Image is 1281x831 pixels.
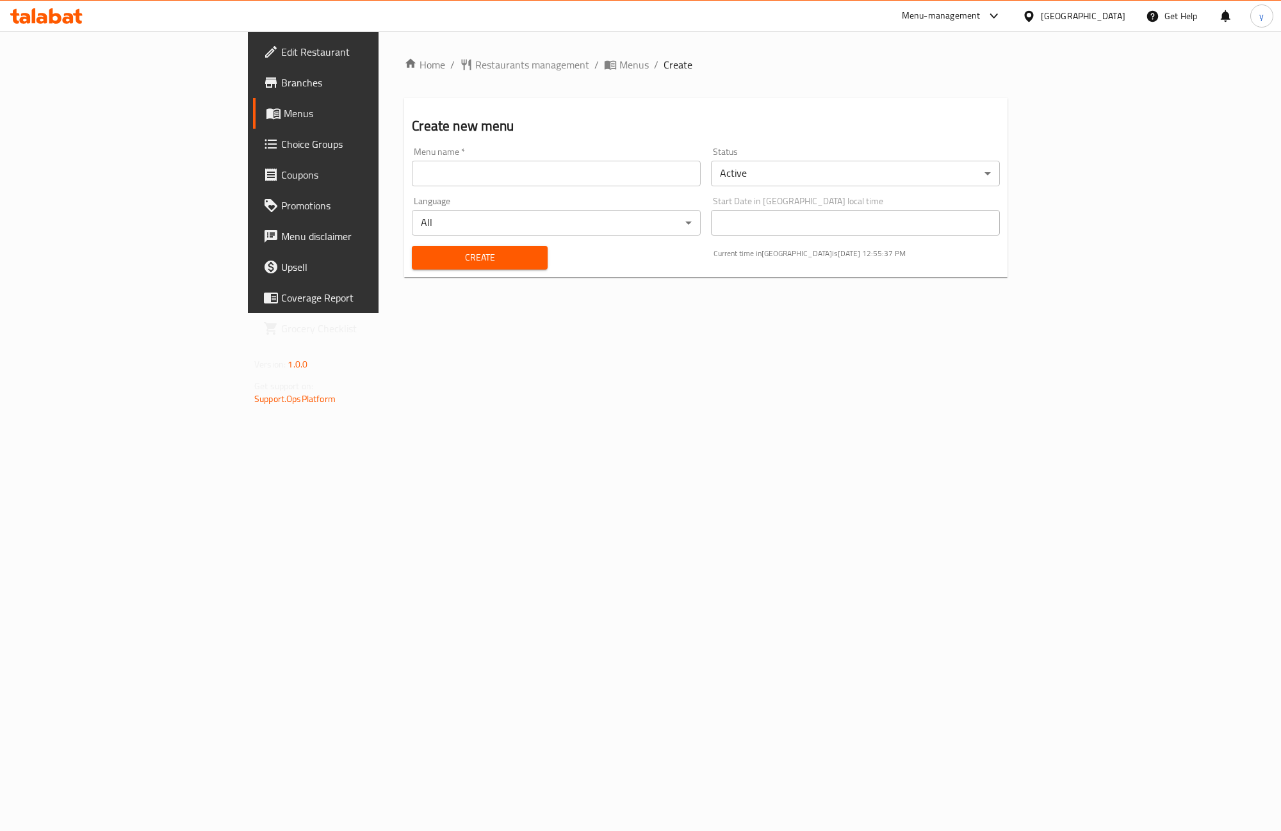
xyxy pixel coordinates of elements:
[284,106,452,121] span: Menus
[412,246,547,270] button: Create
[711,161,1000,186] div: Active
[253,313,462,344] a: Grocery Checklist
[412,210,701,236] div: All
[460,57,589,72] a: Restaurants management
[281,321,452,336] span: Grocery Checklist
[281,44,452,60] span: Edit Restaurant
[902,8,981,24] div: Menu-management
[253,67,462,98] a: Branches
[422,250,537,266] span: Create
[281,290,452,305] span: Coverage Report
[604,57,649,72] a: Menus
[253,36,462,67] a: Edit Restaurant
[619,57,649,72] span: Menus
[281,167,452,182] span: Coupons
[475,57,589,72] span: Restaurants management
[404,57,1008,72] nav: breadcrumb
[281,198,452,213] span: Promotions
[254,391,336,407] a: Support.OpsPlatform
[594,57,599,72] li: /
[714,248,1000,259] p: Current time in [GEOGRAPHIC_DATA] is [DATE] 12:55:37 PM
[1041,9,1125,23] div: [GEOGRAPHIC_DATA]
[654,57,658,72] li: /
[281,229,452,244] span: Menu disclaimer
[288,356,307,373] span: 1.0.0
[412,161,701,186] input: Please enter Menu name
[254,378,313,394] span: Get support on:
[281,259,452,275] span: Upsell
[253,159,462,190] a: Coupons
[253,221,462,252] a: Menu disclaimer
[281,75,452,90] span: Branches
[253,252,462,282] a: Upsell
[281,136,452,152] span: Choice Groups
[412,117,1000,136] h2: Create new menu
[1259,9,1264,23] span: y
[253,282,462,313] a: Coverage Report
[253,129,462,159] a: Choice Groups
[664,57,692,72] span: Create
[253,190,462,221] a: Promotions
[253,98,462,129] a: Menus
[254,356,286,373] span: Version:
